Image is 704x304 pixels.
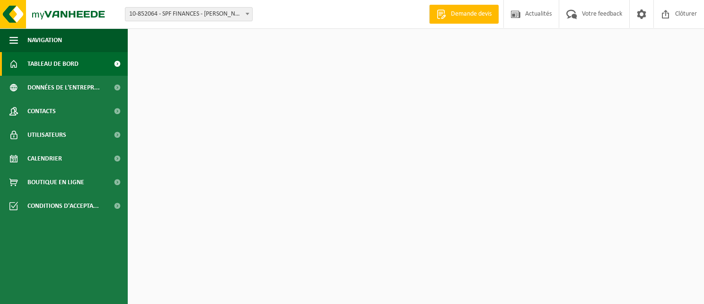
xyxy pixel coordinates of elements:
[27,99,56,123] span: Contacts
[27,170,84,194] span: Boutique en ligne
[429,5,499,24] a: Demande devis
[449,9,494,19] span: Demande devis
[125,8,252,21] span: 10-852064 - SPF FINANCES - HUY 1 - HUY
[27,194,99,218] span: Conditions d'accepta...
[27,76,100,99] span: Données de l'entrepr...
[27,52,79,76] span: Tableau de bord
[27,28,62,52] span: Navigation
[27,123,66,147] span: Utilisateurs
[125,7,253,21] span: 10-852064 - SPF FINANCES - HUY 1 - HUY
[27,147,62,170] span: Calendrier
